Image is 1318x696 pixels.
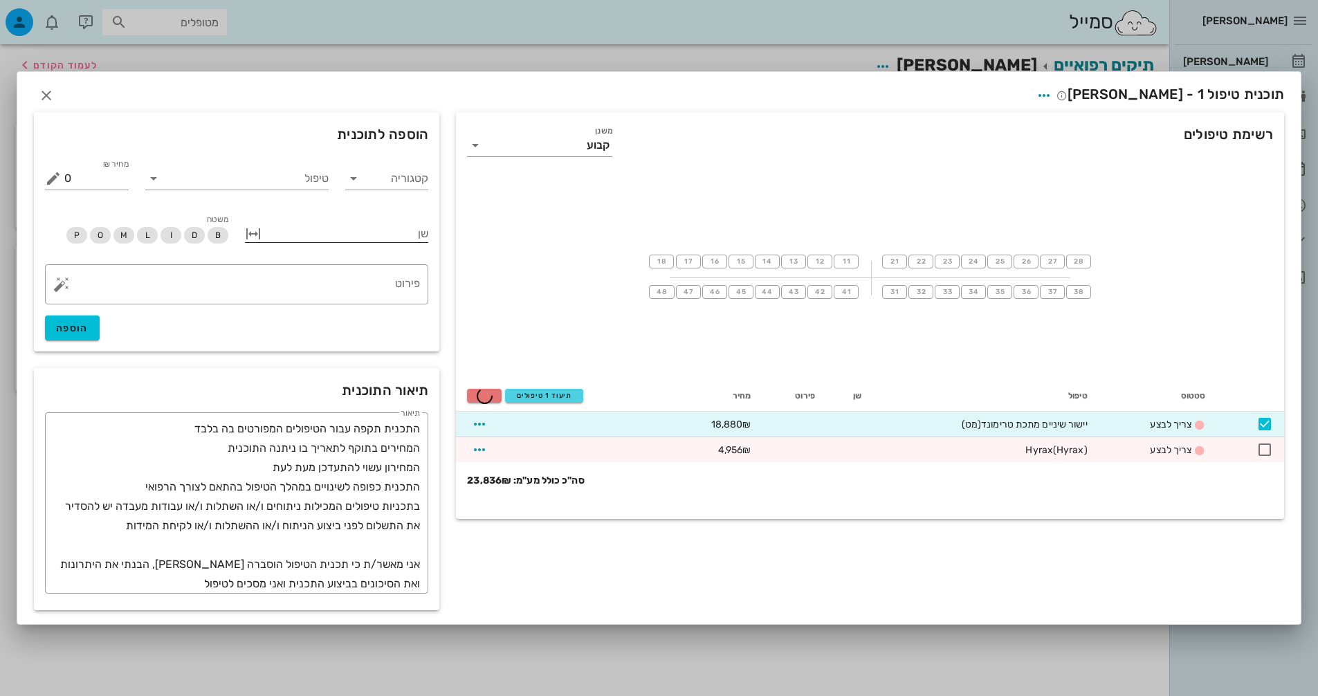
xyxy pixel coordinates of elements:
button: 48 [649,285,674,299]
button: 27 [1040,255,1065,268]
button: 37 [1040,285,1065,299]
button: 26 [1014,255,1038,268]
span: 32 [915,288,926,296]
span: 47 [683,288,694,296]
button: 43 [781,285,806,299]
span: 42 [814,288,825,296]
label: תיאור [401,408,421,419]
th: שן [826,381,872,412]
button: 45 [729,285,753,299]
button: 46 [702,285,727,299]
span: 37 [1047,288,1058,296]
div: יישור שיניים מתכת טרימונד [884,417,1087,432]
span: 27 [1047,257,1058,266]
button: 42 [807,285,832,299]
span: D [192,227,197,244]
span: 16 [709,257,720,266]
span: 4,956₪ [718,444,751,456]
span: 12 [814,257,825,266]
span: 24 [968,257,979,266]
span: 18 [656,257,667,266]
span: 26 [1020,257,1032,266]
span: L [145,227,150,244]
div: תיאור התוכנית [34,368,439,412]
span: 38 [1073,288,1084,296]
div: Hyrax [884,443,1087,457]
span: (Hyrax) [1053,444,1088,456]
button: 14 [755,255,780,268]
button: 35 [987,285,1012,299]
span: תיעוד 1 טיפולים [511,392,577,400]
button: 23 [935,255,960,268]
span: 18,880₪ [711,419,751,430]
span: משטח [207,214,228,224]
button: 15 [729,255,753,268]
button: 36 [1014,285,1038,299]
span: צריך לבצע [1150,419,1191,430]
div: משנןקבוע [467,134,612,156]
th: מחיר [668,381,762,412]
span: צריך לבצע [1150,444,1191,456]
span: 25 [994,257,1005,266]
button: 12 [807,255,832,268]
span: 21 [889,257,900,266]
div: רשימת טיפולים [456,112,1284,173]
button: 24 [961,255,986,268]
span: 13 [788,257,799,266]
span: 36 [1020,288,1032,296]
button: 18 [649,255,674,268]
span: הוספה [56,322,89,334]
span: 28 [1073,257,1084,266]
button: 38 [1066,285,1091,299]
button: 16 [702,255,727,268]
button: תיעוד 1 טיפולים [505,389,583,403]
button: 21 [882,255,907,268]
button: 34 [961,285,986,299]
strong: סה"כ כולל מע"מ: 23,836₪ [467,473,584,488]
button: 11 [834,255,859,268]
label: משנן [596,126,613,136]
span: 33 [942,288,953,296]
span: P [74,227,80,244]
button: 28 [1066,255,1091,268]
span: 41 [841,288,852,296]
span: 46 [709,288,720,296]
div: קבוע [587,139,610,152]
span: 48 [656,288,668,296]
button: מחיר ₪ appended action [45,170,62,187]
button: הוספה [45,315,100,340]
button: 33 [935,285,960,299]
span: M [120,227,127,244]
th: טיפול [872,381,1098,412]
th: סטטוס [1099,381,1217,412]
span: B [215,227,221,244]
span: O [98,227,103,244]
span: תוכנית טיפול 1 - [PERSON_NAME] [1056,86,1285,102]
span: 44 [762,288,774,296]
button: 31 [882,285,907,299]
span: 11 [841,257,852,266]
span: 35 [994,288,1005,296]
span: (מט) [962,419,981,430]
span: 17 [683,257,694,266]
span: 14 [762,257,773,266]
button: 22 [908,255,933,268]
button: 25 [987,255,1012,268]
span: 45 [735,288,747,296]
button: 44 [755,285,780,299]
span: 43 [788,288,799,296]
span: 22 [915,257,926,266]
label: מחיר ₪ [102,159,129,170]
th: פירוט [762,381,826,412]
span: 31 [889,288,900,296]
span: 15 [735,257,747,266]
button: 32 [908,285,933,299]
span: I [170,227,172,244]
button: 17 [676,255,701,268]
span: 23 [942,257,953,266]
button: 41 [834,285,859,299]
button: 13 [781,255,806,268]
button: 47 [676,285,701,299]
span: 34 [968,288,979,296]
div: הוספה לתוכנית [34,112,439,156]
